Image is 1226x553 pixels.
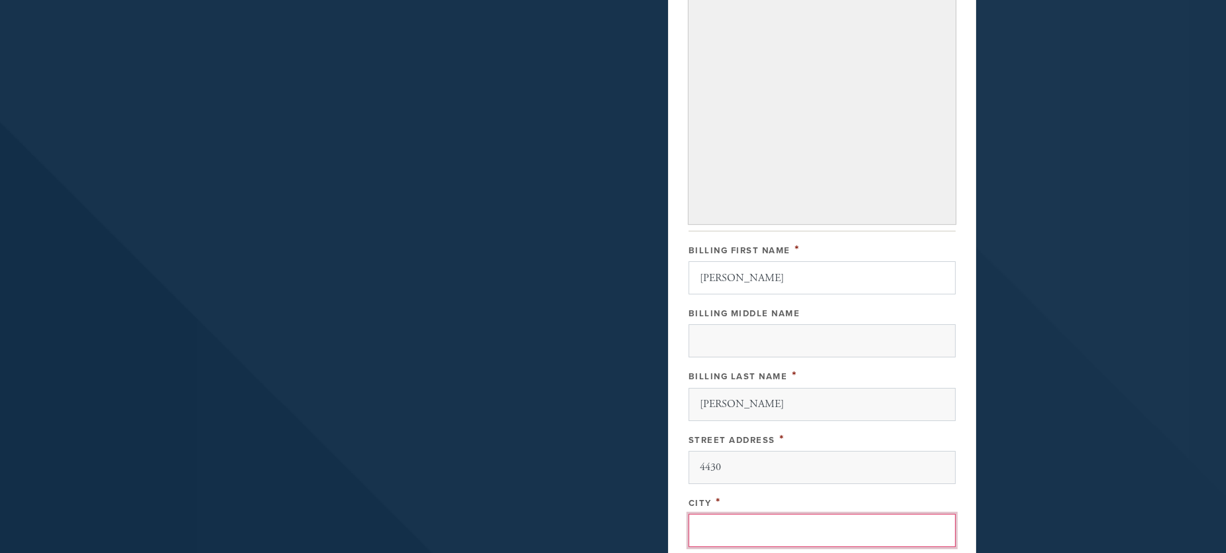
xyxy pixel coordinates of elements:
[689,435,775,446] label: Street Address
[779,432,785,446] span: This field is required.
[689,308,801,319] label: Billing Middle Name
[689,371,788,382] label: Billing Last Name
[792,368,797,383] span: This field is required.
[795,242,800,257] span: This field is required.
[689,498,712,509] label: City
[689,245,791,256] label: Billing First Name
[716,495,721,509] span: This field is required.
